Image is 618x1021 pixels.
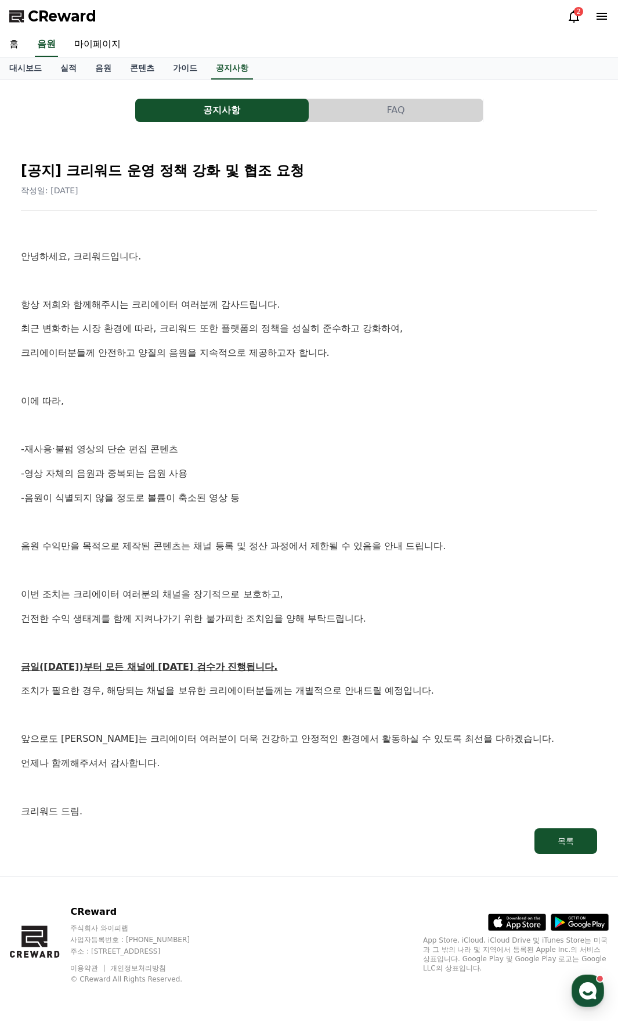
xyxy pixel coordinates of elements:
[21,661,277,672] u: 금일([DATE])부터 모든 채널에 [DATE] 검수가 진행됩니다.
[21,321,597,336] p: 최근 변화하는 시장 환경에 따라, 크리워드 또한 플랫폼의 정책을 성실히 준수하고 강화하여,
[21,587,597,602] p: 이번 조치는 크리에이터 여러분의 채널을 장기적으로 보호하고,
[21,828,597,854] a: 목록
[21,756,597,771] p: 언제나 함께해주셔서 감사합니다.
[21,683,597,698] p: 조치가 필요한 경우, 해당되는 채널을 보유한 크리에이터분들께는 개별적으로 안내드릴 예정입니다.
[65,33,130,57] a: 마이페이지
[21,466,597,481] p: -영상 자체의 음원과 중복되는 음원 사용
[21,249,597,264] p: 안녕하세요, 크리워드입니다.
[21,161,597,180] h2: [공지] 크리워드 운영 정책 강화 및 협조 요청
[70,975,212,984] p: © CReward All Rights Reserved.
[574,7,583,16] div: 2
[21,394,597,409] p: 이에 따라,
[567,9,581,23] a: 2
[21,539,597,554] p: 음원 수익만을 목적으로 제작된 콘텐츠는 채널 등록 및 정산 과정에서 제한될 수 있음을 안내 드립니다.
[21,611,597,626] p: 건전한 수익 생태계를 함께 지켜나가기 위한 불가피한 조치임을 양해 부탁드립니다.
[51,57,86,80] a: 실적
[86,57,121,80] a: 음원
[21,442,597,457] p: -재사용·불펌 영상의 단순 편집 콘텐츠
[21,490,597,506] p: -음원이 식별되지 않을 정도로 볼륨이 축소된 영상 등
[558,835,574,847] div: 목록
[211,57,253,80] a: 공지사항
[110,964,166,972] a: 개인정보처리방침
[21,731,597,746] p: 앞으로도 [PERSON_NAME]는 크리에이터 여러분이 더욱 건강하고 안정적인 환경에서 활동하실 수 있도록 최선을 다하겠습니다.
[121,57,164,80] a: 콘텐츠
[70,964,107,972] a: 이용약관
[21,186,78,195] span: 작성일: [DATE]
[70,935,212,944] p: 사업자등록번호 : [PHONE_NUMBER]
[164,57,207,80] a: 가이드
[70,947,212,956] p: 주소 : [STREET_ADDRESS]
[28,7,96,26] span: CReward
[309,99,483,122] a: FAQ
[21,297,597,312] p: 항상 저희와 함께해주시는 크리에이터 여러분께 감사드립니다.
[70,905,212,919] p: CReward
[21,804,597,819] p: 크리워드 드림.
[70,923,212,933] p: 주식회사 와이피랩
[423,936,609,973] p: App Store, iCloud, iCloud Drive 및 iTunes Store는 미국과 그 밖의 나라 및 지역에서 등록된 Apple Inc.의 서비스 상표입니다. Goo...
[534,828,597,854] button: 목록
[135,99,309,122] button: 공지사항
[9,7,96,26] a: CReward
[135,99,309,122] a: 공지사항
[35,33,58,57] a: 음원
[21,345,597,360] p: 크리에이터분들께 안전하고 양질의 음원을 지속적으로 제공하고자 합니다.
[309,99,483,122] button: FAQ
